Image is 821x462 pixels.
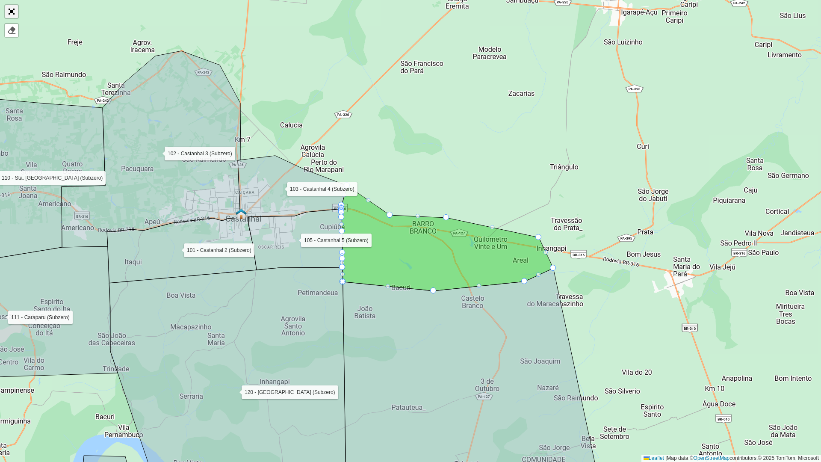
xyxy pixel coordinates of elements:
a: Abrir mapa em tela cheia [5,5,18,18]
div: Map data © contributors,© 2025 TomTom, Microsoft [641,455,821,462]
div: Remover camada(s) [5,24,18,37]
a: Leaflet [644,455,664,461]
span: | [665,455,667,461]
a: OpenStreetMap [694,455,730,461]
img: Castanhal [236,208,247,219]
